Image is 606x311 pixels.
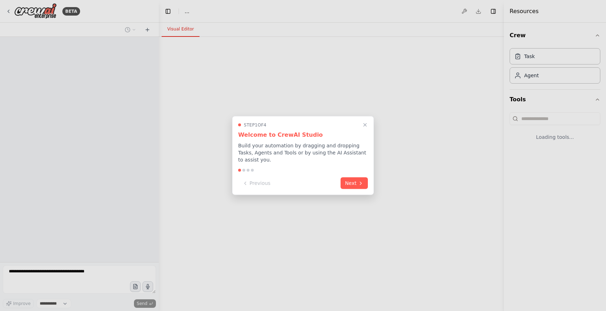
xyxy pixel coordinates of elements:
[238,131,368,139] h3: Welcome to CrewAI Studio
[341,177,368,189] button: Next
[163,6,173,16] button: Hide left sidebar
[238,142,368,163] p: Build your automation by dragging and dropping Tasks, Agents and Tools or by using the AI Assista...
[244,122,266,128] span: Step 1 of 4
[238,177,275,189] button: Previous
[361,121,369,129] button: Close walkthrough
